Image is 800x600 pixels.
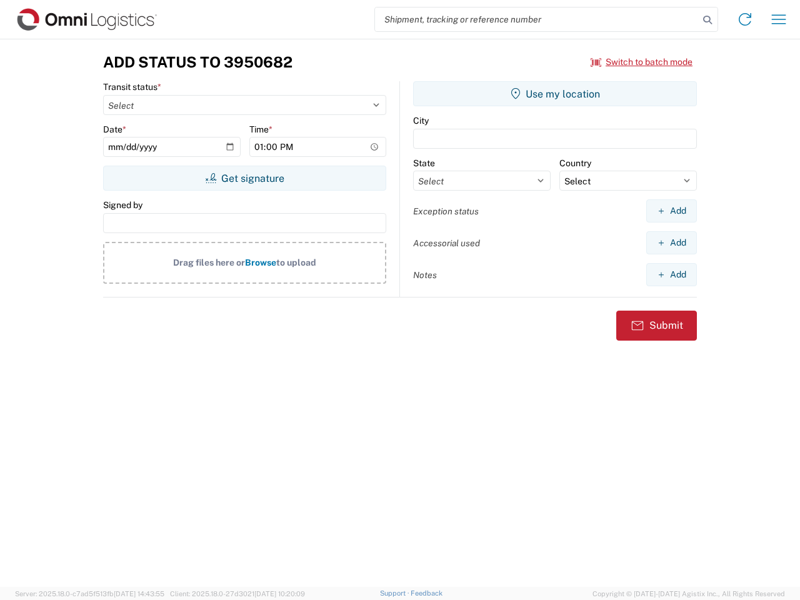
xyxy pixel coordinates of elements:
[646,263,697,286] button: Add
[616,311,697,341] button: Submit
[413,81,697,106] button: Use my location
[646,231,697,254] button: Add
[559,157,591,169] label: Country
[413,157,435,169] label: State
[375,7,699,31] input: Shipment, tracking or reference number
[254,590,305,597] span: [DATE] 10:20:09
[413,115,429,126] label: City
[103,124,126,135] label: Date
[103,81,161,92] label: Transit status
[380,589,411,597] a: Support
[103,166,386,191] button: Get signature
[276,257,316,267] span: to upload
[173,257,245,267] span: Drag files here or
[114,590,164,597] span: [DATE] 14:43:55
[103,199,142,211] label: Signed by
[646,199,697,222] button: Add
[413,237,480,249] label: Accessorial used
[249,124,272,135] label: Time
[411,589,442,597] a: Feedback
[413,206,479,217] label: Exception status
[103,53,292,71] h3: Add Status to 3950682
[170,590,305,597] span: Client: 2025.18.0-27d3021
[245,257,276,267] span: Browse
[413,269,437,281] label: Notes
[15,590,164,597] span: Server: 2025.18.0-c7ad5f513fb
[592,588,785,599] span: Copyright © [DATE]-[DATE] Agistix Inc., All Rights Reserved
[591,52,692,72] button: Switch to batch mode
